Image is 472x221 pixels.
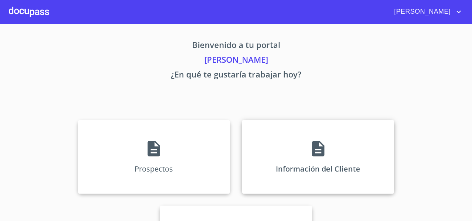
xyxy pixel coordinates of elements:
[9,68,463,83] p: ¿En qué te gustaría trabajar hoy?
[9,53,463,68] p: [PERSON_NAME]
[135,164,173,174] p: Prospectos
[389,6,454,18] span: [PERSON_NAME]
[9,39,463,53] p: Bienvenido a tu portal
[276,164,360,174] p: Información del Cliente
[389,6,463,18] button: account of current user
